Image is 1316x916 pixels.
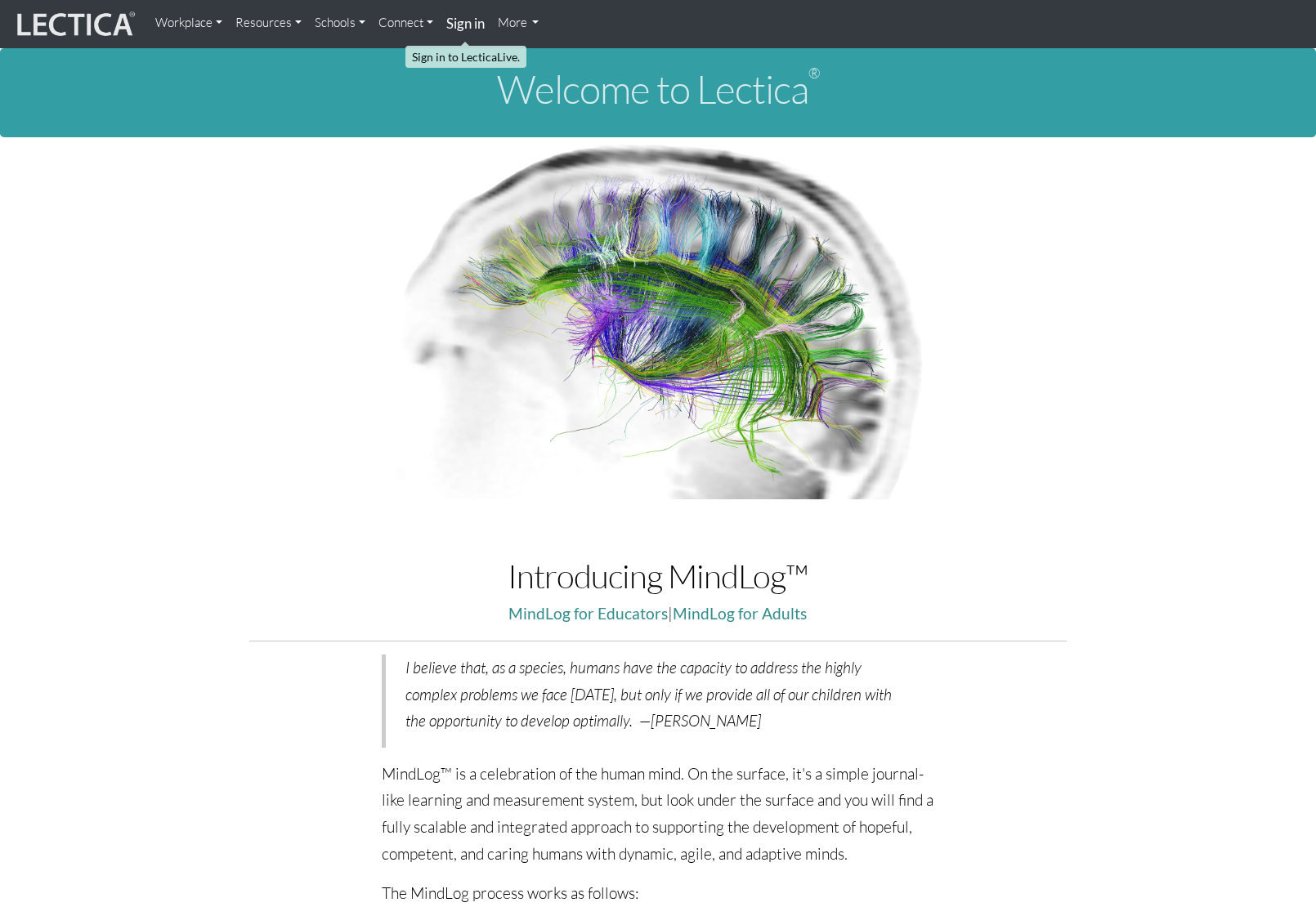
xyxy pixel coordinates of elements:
[386,137,930,500] img: Human Connectome Project Image
[372,7,440,39] a: Connect
[382,761,934,868] p: MindLog™ is a celebration of the human mind. On the surface, it's a simple journal-like learning ...
[808,64,820,82] sup: ®
[405,46,526,68] div: Sign in to LecticaLive.
[446,15,485,32] strong: Sign in
[382,880,934,907] p: The MindLog process works as follows:
[440,7,491,42] a: Sign in
[249,558,1066,594] h1: Introducing MindLog™
[405,655,915,735] p: I believe that, as a species, humans have the capacity to address the highly complex problems we ...
[13,68,1303,111] h1: Welcome to Lectica
[13,9,136,40] img: lecticalive
[508,604,668,623] a: MindLog for Educators
[229,7,308,39] a: Resources
[491,7,546,39] a: More
[673,604,807,623] a: MindLog for Adults
[149,7,229,39] a: Workplace
[249,601,1066,628] p: |
[308,7,372,39] a: Schools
